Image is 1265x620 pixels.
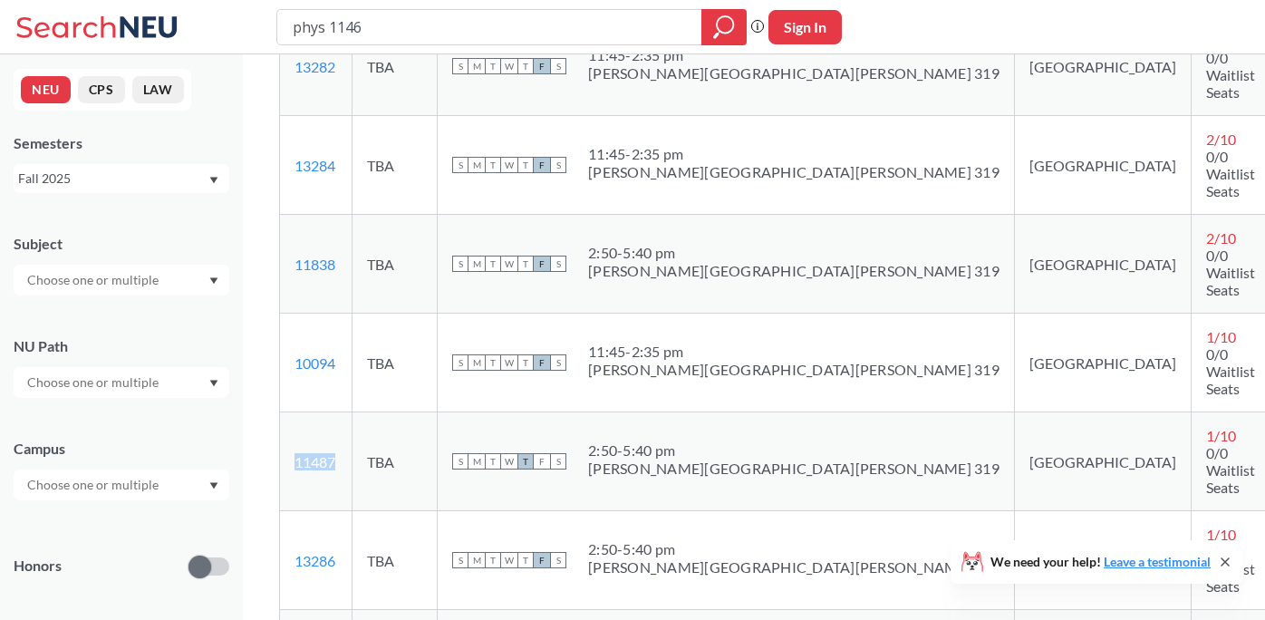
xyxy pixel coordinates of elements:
[21,76,71,103] button: NEU
[588,441,999,460] div: 2:50 - 5:40 pm
[588,163,999,181] div: [PERSON_NAME][GEOGRAPHIC_DATA][PERSON_NAME] 319
[588,540,999,558] div: 2:50 - 5:40 pm
[452,552,468,568] span: S
[209,380,218,387] svg: Dropdown arrow
[14,164,229,193] div: Fall 2025Dropdown arrow
[1206,345,1255,397] span: 0/0 Waitlist Seats
[550,157,566,173] span: S
[501,58,517,74] span: W
[534,157,550,173] span: F
[1206,526,1236,543] span: 1 / 10
[550,552,566,568] span: S
[452,58,468,74] span: S
[501,453,517,470] span: W
[14,367,229,398] div: Dropdown arrow
[485,354,501,371] span: T
[295,552,335,569] a: 13286
[1014,412,1191,511] td: [GEOGRAPHIC_DATA]
[534,58,550,74] span: F
[468,354,485,371] span: M
[209,177,218,184] svg: Dropdown arrow
[295,157,335,174] a: 13284
[1014,17,1191,116] td: [GEOGRAPHIC_DATA]
[452,453,468,470] span: S
[485,453,501,470] span: T
[534,552,550,568] span: F
[468,256,485,272] span: M
[485,157,501,173] span: T
[485,58,501,74] span: T
[1206,229,1236,247] span: 2 / 10
[501,256,517,272] span: W
[588,460,999,478] div: [PERSON_NAME][GEOGRAPHIC_DATA][PERSON_NAME] 319
[132,76,184,103] button: LAW
[517,58,534,74] span: T
[1206,131,1236,148] span: 2 / 10
[18,474,170,496] input: Choose one or multiple
[295,256,335,273] a: 11838
[588,343,999,361] div: 11:45 - 2:35 pm
[501,552,517,568] span: W
[588,46,999,64] div: 11:45 - 2:35 pm
[550,256,566,272] span: S
[352,314,438,412] td: TBA
[295,453,335,470] a: 11487
[534,256,550,272] span: F
[1014,511,1191,610] td: [GEOGRAPHIC_DATA]
[701,9,747,45] div: magnifying glass
[352,17,438,116] td: TBA
[517,157,534,173] span: T
[485,552,501,568] span: T
[550,453,566,470] span: S
[452,354,468,371] span: S
[352,215,438,314] td: TBA
[588,262,999,280] div: [PERSON_NAME][GEOGRAPHIC_DATA][PERSON_NAME] 319
[14,556,62,576] p: Honors
[768,10,842,44] button: Sign In
[295,354,335,372] a: 10094
[534,453,550,470] span: F
[291,12,689,43] input: Class, professor, course number, "phrase"
[352,116,438,215] td: TBA
[588,64,999,82] div: [PERSON_NAME][GEOGRAPHIC_DATA][PERSON_NAME] 319
[517,453,534,470] span: T
[14,265,229,295] div: Dropdown arrow
[485,256,501,272] span: T
[550,354,566,371] span: S
[1206,247,1255,298] span: 0/0 Waitlist Seats
[209,277,218,285] svg: Dropdown arrow
[501,354,517,371] span: W
[1206,328,1236,345] span: 1 / 10
[468,157,485,173] span: M
[1104,554,1211,569] a: Leave a testimonial
[1206,49,1255,101] span: 0/0 Waitlist Seats
[1014,215,1191,314] td: [GEOGRAPHIC_DATA]
[14,234,229,254] div: Subject
[468,552,485,568] span: M
[78,76,125,103] button: CPS
[468,58,485,74] span: M
[517,552,534,568] span: T
[1206,444,1255,496] span: 0/0 Waitlist Seats
[550,58,566,74] span: S
[588,558,999,576] div: [PERSON_NAME][GEOGRAPHIC_DATA][PERSON_NAME] 319
[14,133,229,153] div: Semesters
[588,361,999,379] div: [PERSON_NAME][GEOGRAPHIC_DATA][PERSON_NAME] 319
[517,256,534,272] span: T
[1206,427,1236,444] span: 1 / 10
[1014,314,1191,412] td: [GEOGRAPHIC_DATA]
[452,157,468,173] span: S
[14,470,229,500] div: Dropdown arrow
[1206,148,1255,199] span: 0/0 Waitlist Seats
[588,244,999,262] div: 2:50 - 5:40 pm
[452,256,468,272] span: S
[468,453,485,470] span: M
[295,58,335,75] a: 13282
[14,439,229,459] div: Campus
[14,336,229,356] div: NU Path
[588,145,999,163] div: 11:45 - 2:35 pm
[517,354,534,371] span: T
[534,354,550,371] span: F
[352,412,438,511] td: TBA
[18,269,170,291] input: Choose one or multiple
